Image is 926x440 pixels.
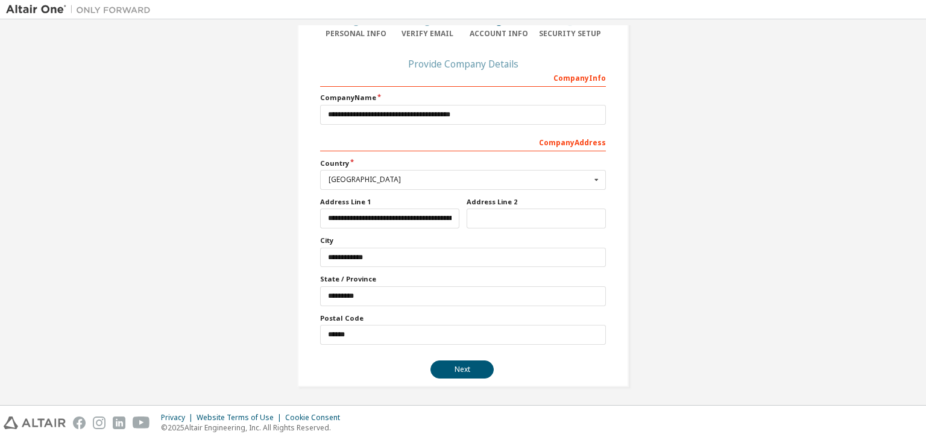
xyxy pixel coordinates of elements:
div: Website Terms of Use [197,413,285,423]
label: Address Line 2 [467,197,606,207]
div: Verify Email [392,29,464,39]
label: Address Line 1 [320,197,459,207]
div: Cookie Consent [285,413,347,423]
div: Account Info [463,29,535,39]
div: [GEOGRAPHIC_DATA] [329,176,591,183]
label: Postal Code [320,313,606,323]
p: © 2025 Altair Engineering, Inc. All Rights Reserved. [161,423,347,433]
label: Country [320,159,606,168]
label: Company Name [320,93,606,102]
img: facebook.svg [73,416,86,429]
div: Security Setup [535,29,606,39]
div: Company Info [320,68,606,87]
img: Altair One [6,4,157,16]
div: Provide Company Details [320,60,606,68]
img: instagram.svg [93,416,106,429]
div: Privacy [161,413,197,423]
button: Next [430,360,494,379]
img: youtube.svg [133,416,150,429]
div: Personal Info [320,29,392,39]
img: altair_logo.svg [4,416,66,429]
div: Company Address [320,132,606,151]
img: linkedin.svg [113,416,125,429]
label: City [320,236,606,245]
label: State / Province [320,274,606,284]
